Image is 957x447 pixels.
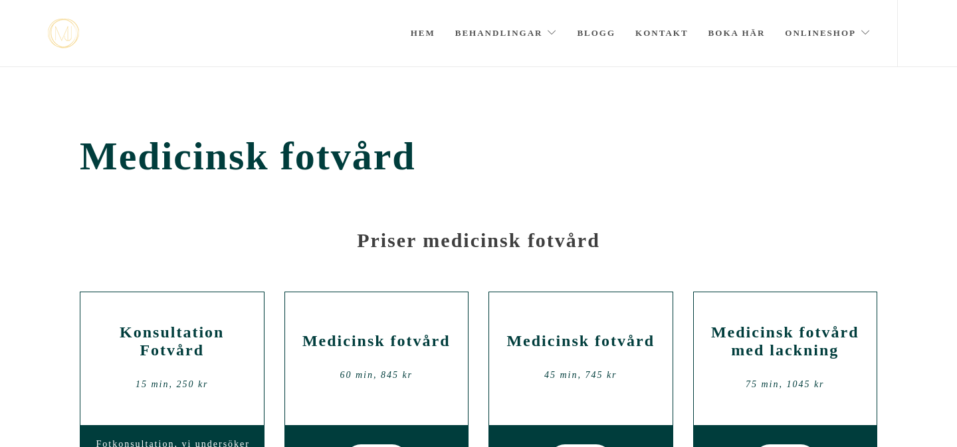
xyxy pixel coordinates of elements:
[90,323,254,359] h2: Konsultation Fotvård
[295,365,459,385] div: 60 min, 845 kr
[90,375,254,395] div: 15 min, 250 kr
[499,365,663,385] div: 45 min, 745 kr
[704,323,867,359] h2: Medicinsk fotvård med lackning
[80,134,877,179] span: Medicinsk fotvård
[48,19,79,48] a: mjstudio mjstudio mjstudio
[704,375,867,395] div: 75 min, 1045 kr
[499,332,663,350] h2: Medicinsk fotvård
[48,19,79,48] img: mjstudio
[357,229,600,251] strong: Priser medicinsk fotvård
[295,332,459,350] h2: Medicinsk fotvård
